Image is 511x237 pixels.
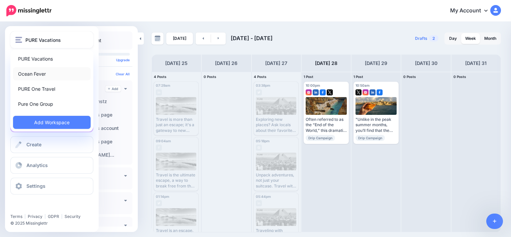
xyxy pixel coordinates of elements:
span: 10:00pm [306,83,320,87]
a: Ocean Fever [13,67,91,80]
span: 4 Posts [254,75,267,79]
span: PURE Vacations [25,36,61,44]
a: My Account [443,3,501,19]
span: Settings [26,183,45,189]
a: Add Workspace [13,116,91,129]
a: Settings [10,178,93,194]
span: 01:14pm [156,194,169,199]
span: Analytics [26,162,48,168]
img: linkedin-grey-square.png [256,200,262,206]
span: 10:50am [355,83,370,87]
span: Create [26,142,41,147]
a: Analytics [10,157,93,174]
h4: [DATE] 30 [415,59,437,67]
li: © 2025 Missinglettr [10,220,97,227]
span: | [24,214,26,219]
a: Create [10,136,93,153]
span: 0 Posts [453,75,466,79]
div: "Unlike in the peak summer months, you’ll find that the beaches and coastal areas are less crowde... [355,117,397,133]
div: Often referred to as the “End of the World,” this dramatic cliffside location provides an unparal... [306,117,347,133]
span: 0 Posts [403,75,416,79]
img: instagram-grey-square.png [256,145,262,151]
a: Add [105,86,121,92]
h4: [DATE] 26 [215,59,237,67]
span: Drip Campaign [355,135,385,141]
span: | [61,214,63,219]
button: PURE Vacations [10,31,93,48]
span: 1 Post [353,75,363,79]
a: Upgrade [116,58,130,62]
img: linkedin-square.png [370,89,376,95]
img: twitter-grey-square.png [256,89,262,95]
span: Drip Campaign [306,135,335,141]
span: 07:29am [156,83,170,87]
div: Unpack adventures, not just your suitcase. Travel with curiosity—it’s the secret path to hidden g... [256,172,296,189]
img: linkedin-square.png [313,89,319,95]
a: PURE One Travel [13,82,91,95]
h4: [DATE] 25 [165,59,188,67]
img: calendar-grey-darker.png [155,35,161,42]
span: 03:38pm [256,83,270,87]
a: PURE Vacations [13,52,91,65]
span: | [44,214,46,219]
img: facebook-square.png [377,89,383,95]
span: [DATE] - [DATE] [231,35,273,42]
img: instagram-square.png [363,89,369,95]
img: facebook-grey-square.png [156,145,162,151]
h4: [DATE] 29 [365,59,387,67]
a: Drafts2 [411,32,442,45]
img: twitter-square.png [355,89,362,95]
span: 05:18pm [256,139,270,143]
h4: [DATE] 28 [315,59,337,67]
span: 1 Post [304,75,313,79]
h4: [DATE] 27 [265,59,287,67]
div: Travel is more than just an escape; it's a gateway to new experiences and perspectives. 🌍✈️ With ... [156,117,196,133]
img: instagram-square.png [306,89,312,95]
img: facebook-square.png [320,89,326,95]
img: twitter-square.png [327,89,333,95]
a: Privacy [28,214,42,219]
a: [DATE] [166,32,193,45]
a: Clear All [116,72,130,76]
img: Missinglettr [6,5,52,16]
iframe: Twitter Follow Button [10,204,61,211]
span: 2 [429,35,438,42]
span: 4 Posts [154,75,167,79]
h4: [DATE] 31 [465,59,487,67]
a: Security [65,214,81,219]
span: Drafts [415,36,427,41]
img: linkedin-grey-square.png [156,89,162,95]
a: Day [445,33,461,44]
img: menu.png [15,37,22,43]
span: 09:04am [156,139,171,143]
a: GDPR [48,214,59,219]
span: 0 Posts [204,75,216,79]
span: 05:44pm [256,194,271,199]
a: Week [461,33,480,44]
a: Pure One Group [13,97,91,110]
div: Travel is the ultimate escape, a way to break free from the mundane! 🌍✈️ With our guide in your h... [156,172,196,189]
a: Terms [10,214,22,219]
img: twitter-grey-square.png [156,200,162,206]
div: Exploring new places? Ask locals about their favorite spots and stories. It's like unlocking secr... [256,117,296,133]
a: Month [480,33,500,44]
